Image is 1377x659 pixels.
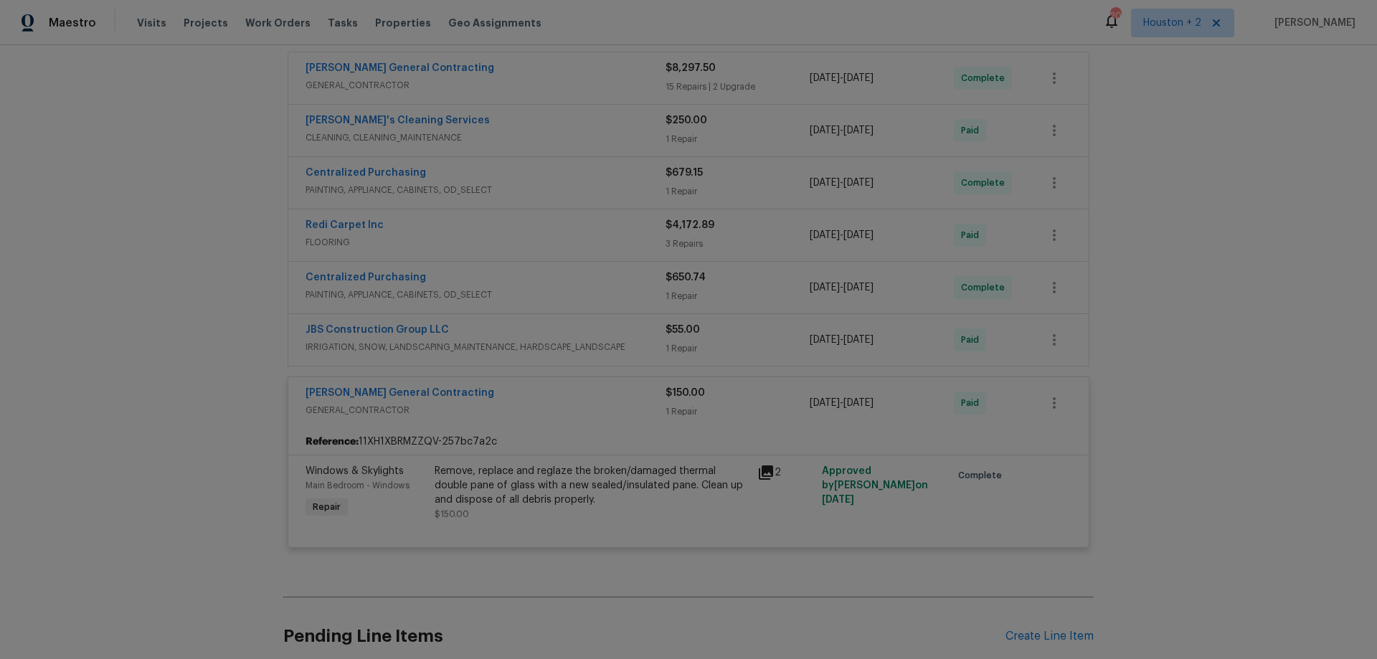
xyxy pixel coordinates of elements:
[961,176,1011,190] span: Complete
[958,468,1008,483] span: Complete
[810,71,874,85] span: -
[810,283,840,293] span: [DATE]
[666,184,810,199] div: 1 Repair
[843,230,874,240] span: [DATE]
[1143,16,1201,30] span: Houston + 2
[307,500,346,514] span: Repair
[137,16,166,30] span: Visits
[666,237,810,251] div: 3 Repairs
[810,125,840,136] span: [DATE]
[757,464,813,481] div: 2
[1005,630,1094,643] div: Create Line Item
[843,125,874,136] span: [DATE]
[666,63,716,73] span: $8,297.50
[49,16,96,30] span: Maestro
[306,288,666,302] span: PAINTING, APPLIANCE, CABINETS, OD_SELECT
[810,398,840,408] span: [DATE]
[810,178,840,188] span: [DATE]
[810,73,840,83] span: [DATE]
[448,16,541,30] span: Geo Assignments
[1110,9,1120,23] div: 20
[306,388,494,398] a: [PERSON_NAME] General Contracting
[306,115,490,125] a: [PERSON_NAME]'s Cleaning Services
[328,18,358,28] span: Tasks
[435,510,469,518] span: $150.00
[822,495,854,505] span: [DATE]
[1269,16,1355,30] span: [PERSON_NAME]
[822,466,928,505] span: Approved by [PERSON_NAME] on
[666,132,810,146] div: 1 Repair
[306,63,494,73] a: [PERSON_NAME] General Contracting
[843,283,874,293] span: [DATE]
[843,335,874,345] span: [DATE]
[435,464,749,507] div: Remove, replace and reglaze the broken/damaged thermal double pane of glass with a new sealed/ins...
[810,280,874,295] span: -
[306,78,666,93] span: GENERAL_CONTRACTOR
[961,71,1011,85] span: Complete
[306,220,384,230] a: Redi Carpet Inc
[306,481,410,490] span: Main Bedroom - Windows
[666,220,714,230] span: $4,172.89
[843,73,874,83] span: [DATE]
[666,80,810,94] div: 15 Repairs | 2 Upgrade
[961,333,985,347] span: Paid
[666,341,810,356] div: 1 Repair
[288,429,1089,455] div: 11XH1XBRMZZQV-257bc7a2c
[961,280,1011,295] span: Complete
[306,466,404,476] span: Windows & Skylights
[810,230,840,240] span: [DATE]
[810,123,874,138] span: -
[961,396,985,410] span: Paid
[666,168,703,178] span: $679.15
[961,228,985,242] span: Paid
[810,335,840,345] span: [DATE]
[843,398,874,408] span: [DATE]
[810,396,874,410] span: -
[306,435,359,449] b: Reference:
[375,16,431,30] span: Properties
[843,178,874,188] span: [DATE]
[306,168,426,178] a: Centralized Purchasing
[666,404,810,419] div: 1 Repair
[306,131,666,145] span: CLEANING, CLEANING_MAINTENANCE
[961,123,985,138] span: Paid
[810,176,874,190] span: -
[306,183,666,197] span: PAINTING, APPLIANCE, CABINETS, OD_SELECT
[306,340,666,354] span: IRRIGATION, SNOW, LANDSCAPING_MAINTENANCE, HARDSCAPE_LANDSCAPE
[306,272,426,283] a: Centralized Purchasing
[666,388,705,398] span: $150.00
[666,289,810,303] div: 1 Repair
[184,16,228,30] span: Projects
[245,16,311,30] span: Work Orders
[306,235,666,250] span: FLOORING
[306,325,449,335] a: JBS Construction Group LLC
[810,228,874,242] span: -
[810,333,874,347] span: -
[666,325,700,335] span: $55.00
[666,115,707,125] span: $250.00
[666,272,706,283] span: $650.74
[306,403,666,417] span: GENERAL_CONTRACTOR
